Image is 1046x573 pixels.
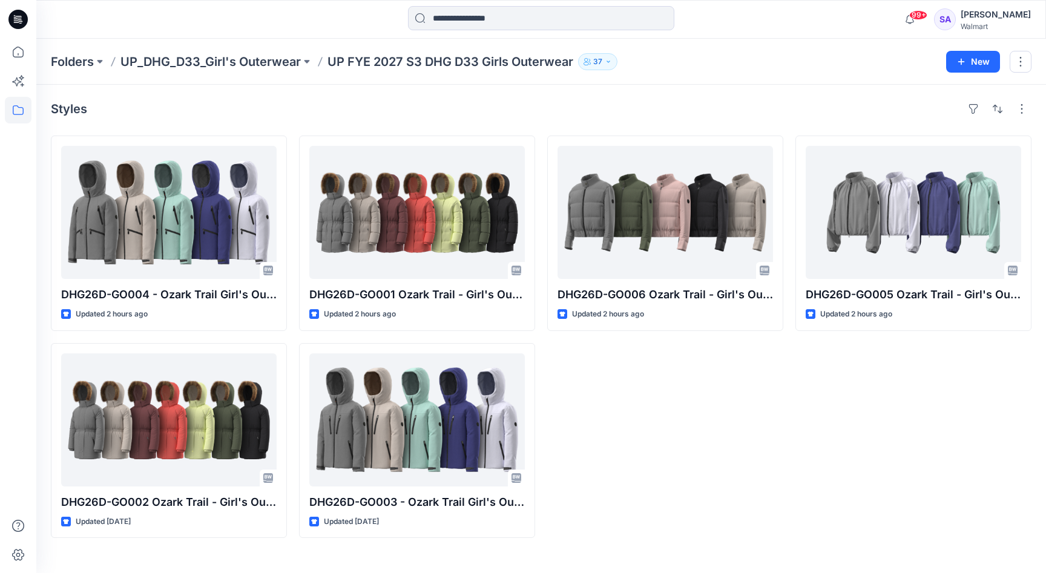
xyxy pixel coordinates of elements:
p: DHG26D-GO004 - Ozark Trail Girl's Outerwear Performance Jkt Opt.2 [61,286,277,303]
p: Updated [DATE] [324,516,379,528]
div: [PERSON_NAME] [961,7,1031,22]
a: UP_DHG_D33_Girl's Outerwear [120,53,301,70]
span: 99+ [909,10,927,20]
a: DHG26D-GO001 Ozark Trail - Girl's Outerwear-Parka Jkt Opt.1 [309,146,525,279]
p: DHG26D-GO002 Ozark Trail - Girl's Outerwear-Parka Jkt Opt.2 [61,494,277,511]
p: Updated 2 hours ago [572,308,644,321]
a: DHG26D-GO003 - Ozark Trail Girl's Outerwear - Performance Jacket Opt.1 [309,353,525,486]
p: Updated [DATE] [76,516,131,528]
p: DHG26D-GO006 Ozark Trail - Girl's Outerwear-Hybrid Jacket [558,286,773,303]
a: DHG26D-GO002 Ozark Trail - Girl's Outerwear-Parka Jkt Opt.2 [61,353,277,486]
a: DHG26D-GO006 Ozark Trail - Girl's Outerwear-Hybrid Jacket [558,146,773,279]
div: SA [934,8,956,30]
h4: Styles [51,102,87,116]
p: DHG26D-GO005 Ozark Trail - Girl's Outerwear-Better Lightweight Windbreaker [806,286,1021,303]
p: UP FYE 2027 S3 DHG D33 Girls Outerwear [327,53,573,70]
a: DHG26D-GO005 Ozark Trail - Girl's Outerwear-Better Lightweight Windbreaker [806,146,1021,279]
a: DHG26D-GO004 - Ozark Trail Girl's Outerwear Performance Jkt Opt.2 [61,146,277,279]
div: Walmart [961,22,1031,31]
button: 37 [578,53,617,70]
p: Updated 2 hours ago [820,308,892,321]
p: DHG26D-GO001 Ozark Trail - Girl's Outerwear-Parka Jkt Opt.1 [309,286,525,303]
p: 37 [593,55,602,68]
p: DHG26D-GO003 - Ozark Trail Girl's Outerwear - Performance Jacket Opt.1 [309,494,525,511]
a: Folders [51,53,94,70]
button: New [946,51,1000,73]
p: Updated 2 hours ago [324,308,396,321]
p: Updated 2 hours ago [76,308,148,321]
